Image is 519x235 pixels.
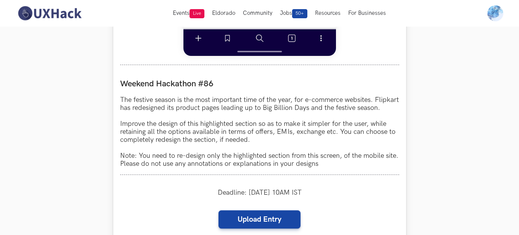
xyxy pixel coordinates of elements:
[292,9,307,18] span: 50+
[190,9,204,18] span: Live
[120,96,399,168] p: The festive season is the most important time of the year, for e-commerce websites. Flipkart has ...
[487,5,503,21] img: Your profile pic
[120,79,399,89] label: Weekend Hackathon #86
[219,210,300,229] label: Upload Entry
[120,182,399,203] div: Deadline: [DATE] 10AM IST
[16,5,84,21] img: UXHack-logo.png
